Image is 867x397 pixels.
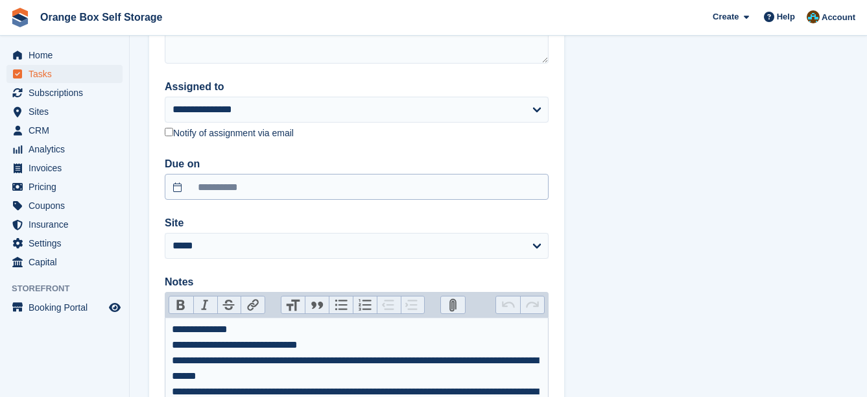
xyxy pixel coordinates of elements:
[807,10,820,23] img: Mike
[353,296,377,313] button: Numbers
[29,121,106,139] span: CRM
[29,84,106,102] span: Subscriptions
[6,140,123,158] a: menu
[241,296,265,313] button: Link
[165,156,549,172] label: Due on
[6,65,123,83] a: menu
[6,215,123,234] a: menu
[29,102,106,121] span: Sites
[777,10,795,23] span: Help
[496,296,520,313] button: Undo
[6,197,123,215] a: menu
[165,215,549,231] label: Site
[193,296,217,313] button: Italic
[12,282,129,295] span: Storefront
[35,6,168,28] a: Orange Box Self Storage
[6,102,123,121] a: menu
[6,46,123,64] a: menu
[6,84,123,102] a: menu
[29,215,106,234] span: Insurance
[441,296,465,313] button: Attach Files
[29,253,106,271] span: Capital
[165,79,549,95] label: Assigned to
[6,234,123,252] a: menu
[10,8,30,27] img: stora-icon-8386f47178a22dfd0bd8f6a31ec36ba5ce8667c1dd55bd0f319d3a0aa187defe.svg
[29,159,106,177] span: Invoices
[165,128,294,139] label: Notify of assignment via email
[822,11,855,24] span: Account
[520,296,544,313] button: Redo
[6,121,123,139] a: menu
[329,296,353,313] button: Bullets
[165,274,549,290] label: Notes
[377,296,401,313] button: Decrease Level
[107,300,123,315] a: Preview store
[713,10,739,23] span: Create
[217,296,241,313] button: Strikethrough
[29,234,106,252] span: Settings
[169,296,193,313] button: Bold
[29,197,106,215] span: Coupons
[29,298,106,317] span: Booking Portal
[305,296,329,313] button: Quote
[29,140,106,158] span: Analytics
[29,178,106,196] span: Pricing
[401,296,425,313] button: Increase Level
[165,128,173,136] input: Notify of assignment via email
[29,46,106,64] span: Home
[6,178,123,196] a: menu
[6,298,123,317] a: menu
[6,159,123,177] a: menu
[29,65,106,83] span: Tasks
[6,253,123,271] a: menu
[281,296,305,313] button: Heading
